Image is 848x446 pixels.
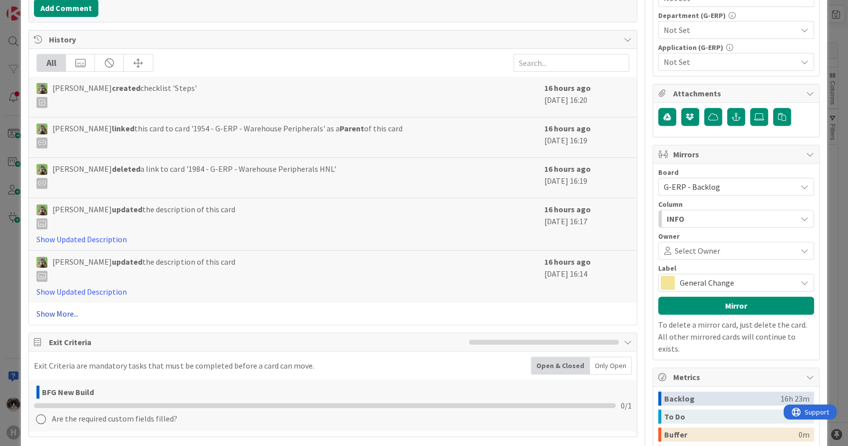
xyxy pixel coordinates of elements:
span: Exit Criteria [49,336,463,348]
b: 16 hours ago [544,83,591,93]
div: Buffer [664,428,799,442]
b: 16 hours ago [544,123,591,133]
div: 16h 23m [781,392,810,406]
b: 16 hours ago [544,204,591,214]
span: G-ERP - Backlog [664,182,720,192]
span: Select Owner [675,245,720,257]
img: TT [36,123,47,134]
img: TT [36,164,47,175]
div: [DATE] 16:20 [544,82,629,112]
div: Backlog [664,392,781,406]
span: [PERSON_NAME] the description of this card [52,203,235,229]
span: [PERSON_NAME] a link to card '1984 - G-ERP - Warehouse Peripherals HNL' [52,163,336,189]
span: History [49,33,618,45]
div: Open & Closed [531,357,590,374]
span: Label [658,265,676,272]
b: updated [112,257,142,267]
b: Parent [339,123,364,133]
div: Application (G-ERP) [658,44,814,51]
b: deleted [112,164,140,174]
b: updated [112,204,142,214]
span: [PERSON_NAME] checklist 'Steps' [52,82,196,108]
button: INFO [658,210,814,228]
a: Show Updated Description [36,287,127,297]
div: Exit Criteria are mandatory tasks that must be completed before a card can move. [34,360,314,372]
span: 0 / 1 [621,400,632,412]
img: TT [36,204,47,215]
span: Attachments [673,87,801,99]
div: 0m [799,428,810,442]
div: [DATE] 16:19 [544,122,629,152]
span: Not Set [664,24,797,36]
div: [DATE] 16:19 [544,163,629,193]
span: [PERSON_NAME] this card to card '1954 - G-ERP - Warehouse Peripherals' as a of this card [52,122,402,148]
b: 16 hours ago [544,164,591,174]
span: General Change [680,276,792,290]
div: Only Open [590,357,631,374]
img: TT [36,257,47,268]
span: Board [658,169,679,176]
a: Show Updated Description [36,234,127,244]
span: Column [658,201,683,208]
span: Support [21,1,45,13]
div: [DATE] 16:17 [544,203,629,245]
span: Metrics [673,371,801,383]
b: linked [112,123,134,133]
div: Are the required custom fields filled? [52,413,177,425]
span: INFO [667,212,684,225]
div: All [37,54,66,71]
button: Mirror [658,297,814,315]
input: Search... [513,54,629,72]
span: Mirrors [673,148,801,160]
img: TT [36,83,47,94]
b: created [112,83,140,93]
span: Not Set [664,56,797,68]
b: BFG New Build [42,388,94,397]
div: Department (G-ERP) [658,12,814,19]
span: Owner [658,233,680,240]
a: Show More... [36,308,629,320]
div: [DATE] 16:14 [544,256,629,298]
span: [PERSON_NAME] the description of this card [52,256,235,282]
b: 16 hours ago [544,257,591,267]
p: To delete a mirror card, just delete the card. All other mirrored cards will continue to exists. [658,319,814,355]
div: To Do [664,410,799,424]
